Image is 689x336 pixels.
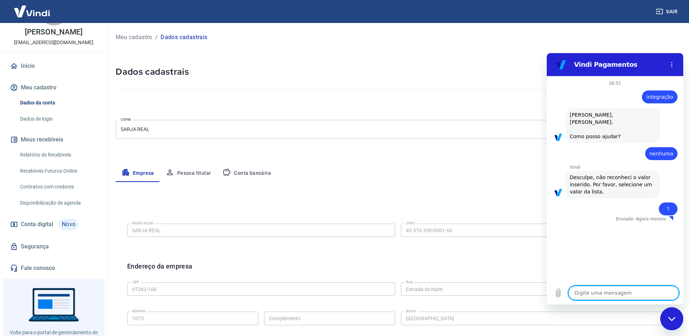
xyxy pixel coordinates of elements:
[132,220,153,226] label: Razão social
[155,33,158,42] p: /
[17,95,99,110] a: Dados da conta
[9,239,99,255] a: Segurança
[9,80,99,95] button: Meu cadastro
[17,179,99,194] a: Contratos com credores
[9,0,55,22] img: Vindi
[116,66,680,78] h5: Dados cadastrais
[660,307,683,330] iframe: Botão para abrir a janela de mensagens, conversa em andamento
[132,279,139,285] label: CEP
[127,261,193,280] h6: Endereço da empresa
[9,216,99,233] a: Conta digitalNovo
[217,165,277,182] button: Conta bancária
[17,164,99,178] a: Recebíveis Futuros Online
[406,279,413,285] label: Rua
[161,33,207,42] p: Dados cadastrais
[9,132,99,148] button: Meus recebíveis
[59,219,79,230] span: Novo
[116,120,680,139] div: SARJA REAL
[14,39,93,46] p: [EMAIL_ADDRESS][DOMAIN_NAME]
[132,308,145,314] label: Número
[116,165,160,182] button: Empresa
[25,28,82,36] p: [PERSON_NAME]
[406,308,416,314] label: Bairro
[17,196,99,210] a: Disponibilização de agenda
[160,165,217,182] button: Pessoa titular
[17,148,99,162] a: Relatório de Recebíveis
[406,220,415,226] label: CNPJ
[9,260,99,276] a: Fale conosco
[655,5,680,18] button: Sair
[121,117,131,122] label: Conta
[17,112,99,126] a: Dados de login
[21,219,53,229] span: Conta digital
[547,53,683,304] iframe: Janela de mensagens
[116,33,152,42] a: Meu cadastro
[9,58,99,74] a: Início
